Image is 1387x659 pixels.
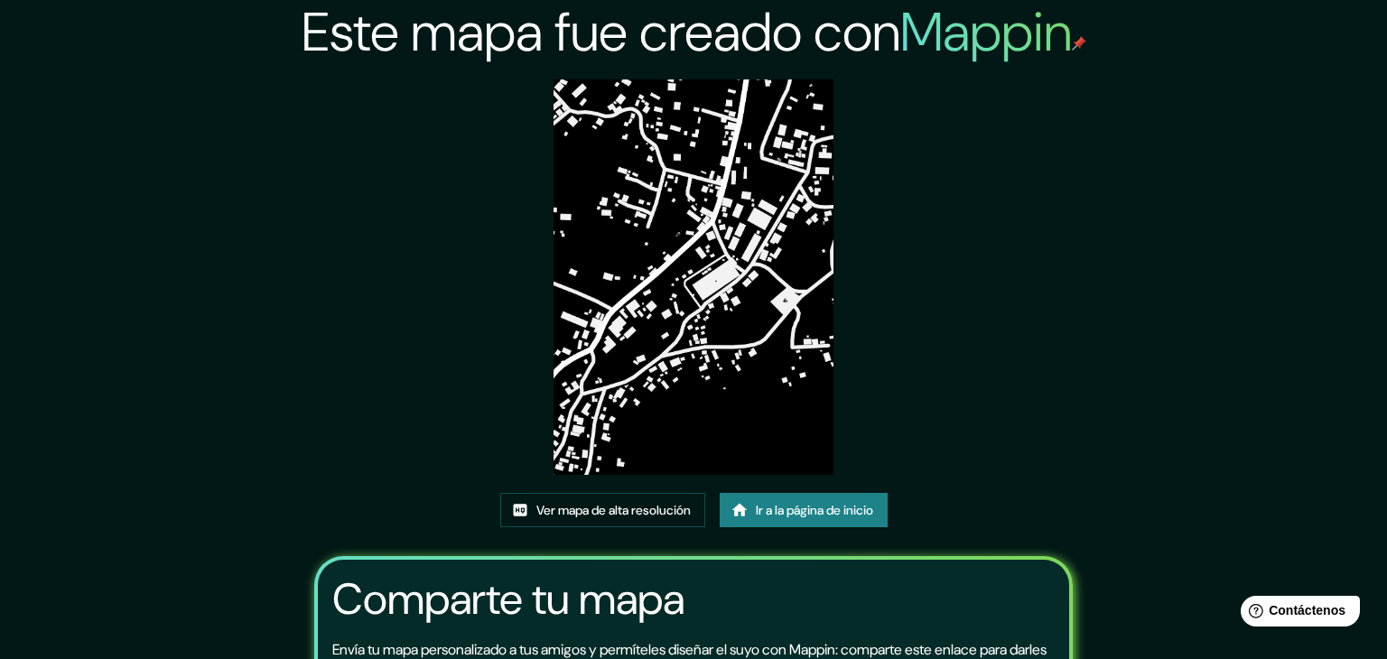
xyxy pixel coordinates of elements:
a: Ir a la página de inicio [720,493,888,527]
iframe: Lanzador de widgets de ayuda [1226,589,1367,639]
font: Ir a la página de inicio [756,502,873,518]
a: Ver mapa de alta resolución [500,493,705,527]
img: created-map [554,79,833,475]
font: Comparte tu mapa [332,571,684,627]
font: Ver mapa de alta resolución [536,502,691,518]
img: pin de mapeo [1072,36,1086,51]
